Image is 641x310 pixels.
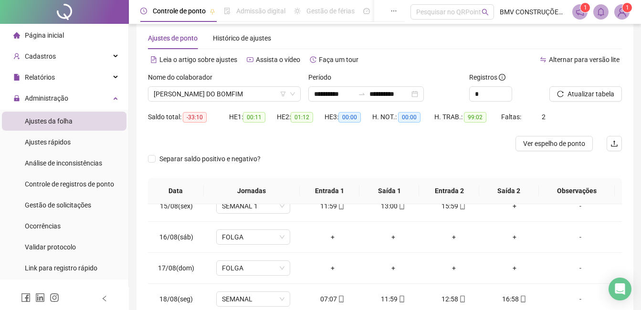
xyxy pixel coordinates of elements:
th: Data [148,178,204,204]
div: 13:00 [370,201,416,211]
span: Alternar para versão lite [549,56,620,63]
span: mobile [337,296,345,302]
span: SEMANAL 1 [222,199,284,213]
div: HE 3: [325,112,372,123]
div: 11:59 [310,201,355,211]
div: 16:58 [492,294,537,304]
span: Separar saldo positivo e negativo? [156,154,264,164]
span: Histórico de ajustes [213,34,271,42]
span: Ajustes da folha [25,117,73,125]
span: filter [280,91,286,97]
div: - [552,232,609,242]
span: Análise de inconsistências [25,159,102,167]
span: Faça um tour [319,56,358,63]
span: Leia o artigo sobre ajustes [159,56,237,63]
span: clock-circle [140,8,147,14]
div: HE 2: [277,112,325,123]
span: mobile [519,296,526,302]
span: -33:10 [183,112,207,123]
span: notification [576,8,584,16]
span: Controle de ponto [153,7,206,15]
button: Ver espelho de ponto [515,136,593,151]
span: swap [540,56,546,63]
div: + [370,232,416,242]
div: + [310,232,355,242]
span: FOLGA [222,261,284,275]
span: Atualizar tabela [567,89,614,99]
span: reload [557,91,564,97]
span: 00:11 [243,112,265,123]
div: + [370,263,416,273]
span: ellipsis [390,8,397,14]
span: lock [13,95,20,102]
span: 1 [584,4,587,11]
div: HE 1: [229,112,277,123]
div: + [431,232,476,242]
span: Ocorrências [25,222,61,230]
span: 00:00 [338,112,361,123]
span: Faltas: [501,113,523,121]
span: FOLGA [222,230,284,244]
span: Gestão de férias [306,7,355,15]
div: + [431,263,476,273]
span: mobile [458,203,466,209]
span: mobile [398,296,405,302]
button: Atualizar tabela [549,86,622,102]
span: Controle de registros de ponto [25,180,114,188]
span: Validar protocolo [25,243,76,251]
label: Nome do colaborador [148,72,219,83]
span: Administração [25,94,68,102]
div: Open Intercom Messenger [609,278,631,300]
span: youtube [247,56,253,63]
span: user-add [13,53,20,60]
span: Assista o vídeo [256,56,300,63]
div: Saldo total: [148,112,229,123]
span: linkedin [35,293,45,302]
div: + [492,263,537,273]
span: upload [610,140,618,147]
span: search [482,9,489,16]
span: bell [597,8,605,16]
span: facebook [21,293,31,302]
th: Jornadas [204,178,300,204]
div: + [310,263,355,273]
div: + [492,232,537,242]
span: 1 [626,4,629,11]
div: 11:59 [370,294,416,304]
div: H. NOT.: [372,112,434,123]
span: Ajustes rápidos [25,138,71,146]
span: Ver espelho de ponto [523,138,585,149]
span: left [101,295,108,302]
span: 99:02 [464,112,486,123]
span: 00:00 [398,112,420,123]
span: Relatórios [25,73,55,81]
span: 16/08(sáb) [159,233,193,241]
div: + [492,201,537,211]
th: Saída 2 [479,178,539,204]
span: instagram [50,293,59,302]
div: 12:58 [431,294,476,304]
div: - [552,294,609,304]
span: pushpin [210,9,215,14]
span: EVERALDO BRITO DO BOMFIM [154,87,295,101]
div: - [552,201,609,211]
span: 01:12 [291,112,313,123]
span: sun [294,8,301,14]
span: home [13,32,20,39]
span: swap-right [358,90,366,98]
span: file-done [224,8,231,14]
span: BMV CONSTRUÇÕES E INCORPORAÇÕES [500,7,567,17]
span: file-text [150,56,157,63]
span: info-circle [499,74,505,81]
th: Entrada 1 [300,178,359,204]
span: 17/08(dom) [158,264,194,272]
span: down [290,91,295,97]
span: to [358,90,366,98]
th: Observações [539,178,615,204]
span: dashboard [363,8,370,14]
sup: 1 [580,3,590,12]
span: Ajustes de ponto [148,34,198,42]
span: Observações [546,186,607,196]
span: mobile [337,203,345,209]
img: 66634 [615,5,629,19]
